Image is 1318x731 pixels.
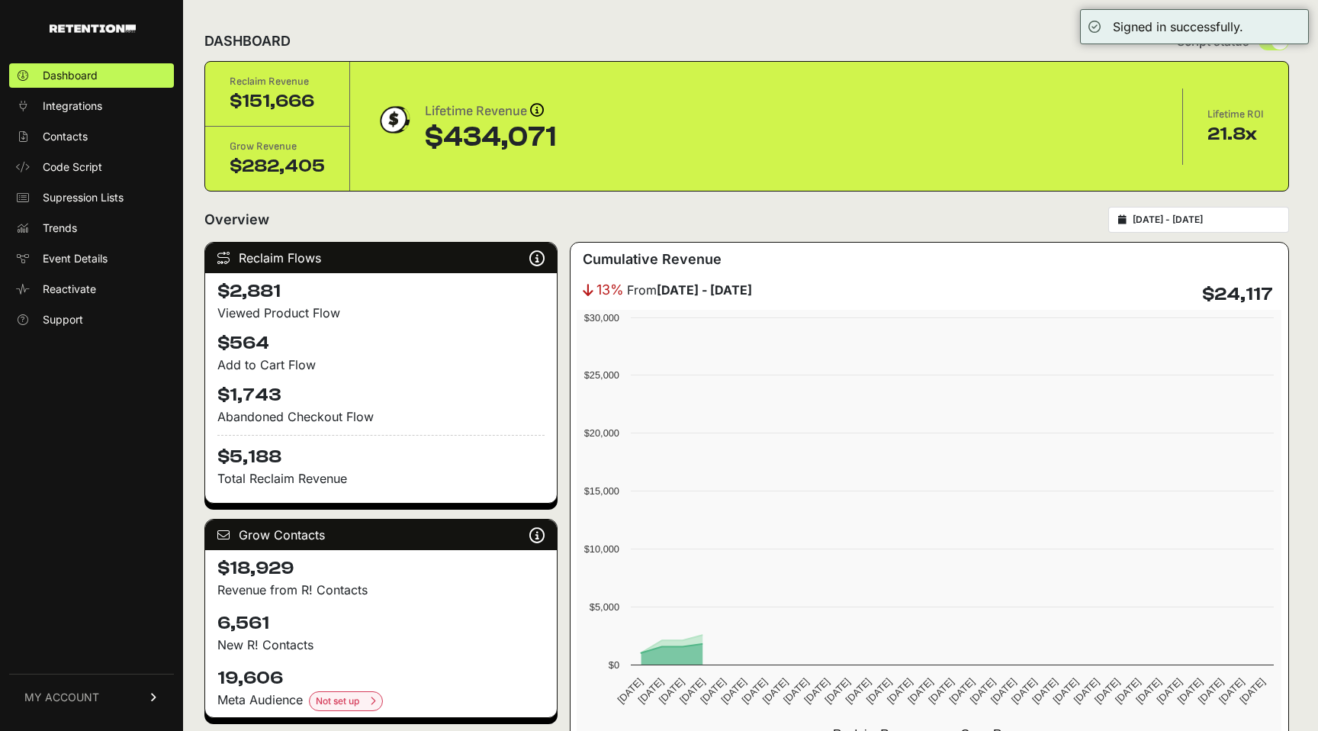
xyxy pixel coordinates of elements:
[1238,676,1268,706] text: [DATE]
[24,690,99,705] span: MY ACCOUNT
[609,659,619,671] text: $0
[1113,18,1243,36] div: Signed in successfully.
[905,676,935,706] text: [DATE]
[43,68,98,83] span: Dashboard
[204,209,269,230] h2: Overview
[204,31,291,52] h2: DASHBOARD
[968,676,998,706] text: [DATE]
[9,308,174,332] a: Support
[217,356,545,374] div: Add to Cart Flow
[1196,676,1226,706] text: [DATE]
[43,282,96,297] span: Reactivate
[636,676,666,706] text: [DATE]
[596,279,624,301] span: 13%
[9,246,174,271] a: Event Details
[1207,107,1264,122] div: Lifetime ROI
[616,676,645,706] text: [DATE]
[9,94,174,118] a: Integrations
[230,89,325,114] div: $151,666
[844,676,873,706] text: [DATE]
[43,251,108,266] span: Event Details
[1072,676,1101,706] text: [DATE]
[1030,676,1060,706] text: [DATE]
[781,676,811,706] text: [DATE]
[627,281,752,299] span: From
[205,520,557,550] div: Grow Contacts
[9,674,174,720] a: MY ACCOUNT
[947,676,977,706] text: [DATE]
[205,243,557,273] div: Reclaim Flows
[217,691,545,711] div: Meta Audience
[230,74,325,89] div: Reclaim Revenue
[217,331,545,356] h4: $564
[9,155,174,179] a: Code Script
[217,435,545,469] h4: $5,188
[217,556,545,581] h4: $18,929
[657,676,686,706] text: [DATE]
[230,154,325,179] div: $282,405
[217,304,545,322] div: Viewed Product Flow
[9,216,174,240] a: Trends
[584,485,619,497] text: $15,000
[677,676,707,706] text: [DATE]
[583,249,722,270] h3: Cumulative Revenue
[230,139,325,154] div: Grow Revenue
[590,601,619,613] text: $5,000
[50,24,136,33] img: Retention.com
[719,676,749,706] text: [DATE]
[1202,282,1273,307] h4: $24,117
[425,101,556,122] div: Lifetime Revenue
[802,676,832,706] text: [DATE]
[217,611,545,636] h4: 6,561
[657,282,752,298] strong: [DATE] - [DATE]
[1113,676,1143,706] text: [DATE]
[1207,122,1264,147] div: 21.8x
[1175,676,1205,706] text: [DATE]
[1092,676,1122,706] text: [DATE]
[1051,676,1081,706] text: [DATE]
[43,98,102,114] span: Integrations
[988,676,1018,706] text: [DATE]
[1009,676,1039,706] text: [DATE]
[43,312,83,327] span: Support
[217,581,545,599] p: Revenue from R! Contacts
[217,279,545,304] h4: $2,881
[217,469,545,488] p: Total Reclaim Revenue
[43,129,88,144] span: Contacts
[43,159,102,175] span: Code Script
[9,63,174,88] a: Dashboard
[9,124,174,149] a: Contacts
[43,190,124,205] span: Supression Lists
[584,543,619,555] text: $10,000
[375,101,413,139] img: dollar-coin-05c43ed7efb7bc0c12610022525b4bbbb207c7efeef5aecc26f025e68dcafac9.png
[425,122,556,153] div: $434,071
[584,427,619,439] text: $20,000
[1155,676,1185,706] text: [DATE]
[43,221,77,236] span: Trends
[217,383,545,407] h4: $1,743
[760,676,790,706] text: [DATE]
[1134,676,1164,706] text: [DATE]
[1217,676,1246,706] text: [DATE]
[864,676,894,706] text: [DATE]
[584,369,619,381] text: $25,000
[823,676,853,706] text: [DATE]
[927,676,956,706] text: [DATE]
[9,185,174,210] a: Supression Lists
[9,277,174,301] a: Reactivate
[217,666,545,691] h4: 19,606
[217,407,545,426] div: Abandoned Checkout Flow
[584,312,619,324] text: $30,000
[740,676,770,706] text: [DATE]
[885,676,915,706] text: [DATE]
[699,676,728,706] text: [DATE]
[217,636,545,654] p: New R! Contacts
